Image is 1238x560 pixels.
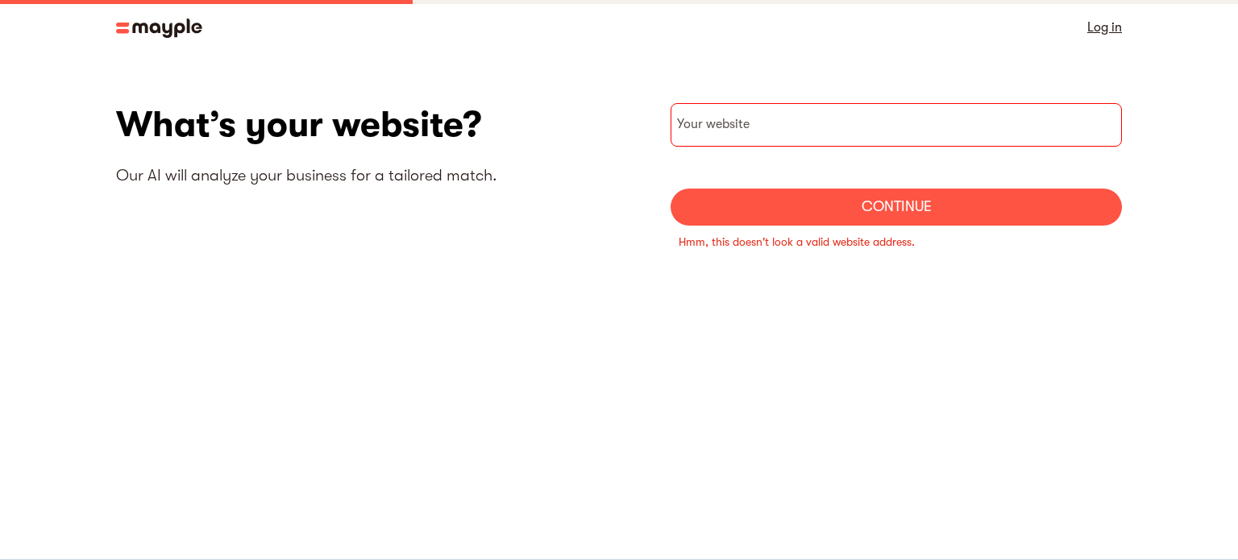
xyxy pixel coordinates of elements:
div: Hmm, this doesn't look a valid website address. [679,234,1114,250]
p: Our AI will analyze your business for a tailored match. [116,165,619,186]
a: Log in [1087,16,1122,39]
h1: What’s your website? [116,103,619,146]
div: websiteStep failure [671,226,1122,258]
form: websiteStep [671,103,1122,226]
iframe: Chat Widget [1157,483,1238,560]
